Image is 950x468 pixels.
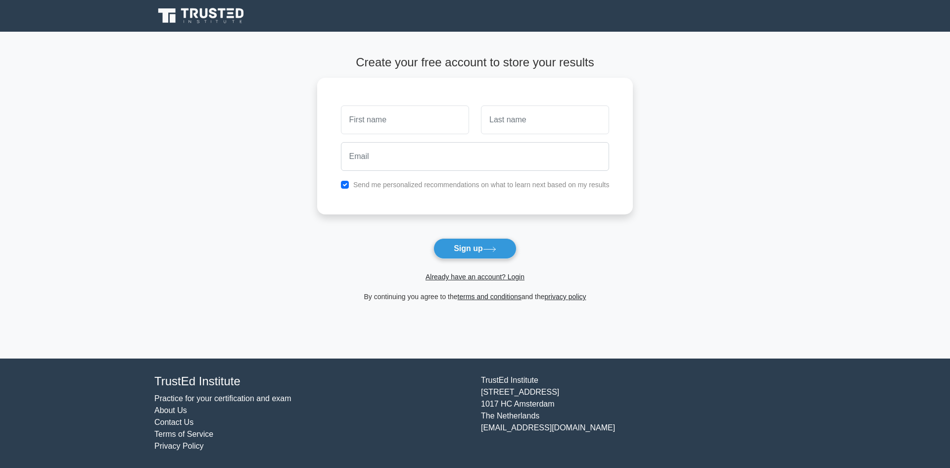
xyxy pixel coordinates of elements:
input: First name [341,105,469,134]
a: privacy policy [545,293,586,301]
button: Sign up [433,238,517,259]
a: terms and conditions [458,293,522,301]
h4: TrustEd Institute [154,374,469,389]
input: Email [341,142,610,171]
label: Send me personalized recommendations on what to learn next based on my results [353,181,610,189]
a: Already have an account? Login [426,273,524,281]
h4: Create your free account to store your results [317,55,633,70]
a: Contact Us [154,418,193,426]
div: TrustEd Institute [STREET_ADDRESS] 1017 HC Amsterdam The Netherlands [EMAIL_ADDRESS][DOMAIN_NAME] [475,374,802,452]
a: Terms of Service [154,430,213,438]
input: Last name [481,105,609,134]
a: Privacy Policy [154,442,204,450]
a: About Us [154,406,187,415]
div: By continuing you agree to the and the [311,291,639,303]
a: Practice for your certification and exam [154,394,291,403]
